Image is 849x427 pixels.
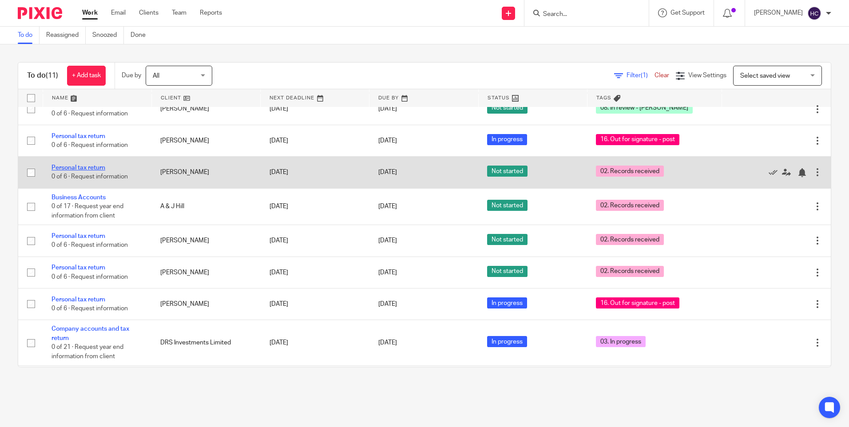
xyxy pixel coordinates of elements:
[487,200,528,211] span: Not started
[52,233,105,239] a: Personal tax return
[52,142,128,148] span: 0 of 6 · Request information
[52,133,105,139] a: Personal tax return
[82,8,98,17] a: Work
[151,188,260,225] td: A & J Hill
[52,274,128,280] span: 0 of 6 · Request information
[18,27,40,44] a: To do
[261,320,369,366] td: [DATE]
[151,320,260,366] td: DRS Investments Limited
[52,111,128,117] span: 0 of 6 · Request information
[52,165,105,171] a: Personal tax return
[151,257,260,288] td: [PERSON_NAME]
[52,265,105,271] a: Personal tax return
[627,72,655,79] span: Filter
[261,188,369,225] td: [DATE]
[92,27,124,44] a: Snoozed
[139,8,159,17] a: Clients
[46,27,86,44] a: Reassigned
[487,297,527,308] span: In progress
[670,10,705,16] span: Get Support
[261,225,369,257] td: [DATE]
[18,7,62,19] img: Pixie
[378,340,397,346] span: [DATE]
[151,125,260,156] td: [PERSON_NAME]
[487,266,528,277] span: Not started
[378,169,397,175] span: [DATE]
[378,203,397,210] span: [DATE]
[261,93,369,125] td: [DATE]
[807,6,821,20] img: svg%3E
[596,266,664,277] span: 02. Records received
[596,234,664,245] span: 02. Records received
[151,225,260,257] td: [PERSON_NAME]
[52,174,128,180] span: 0 of 6 · Request information
[172,8,186,17] a: Team
[261,125,369,156] td: [DATE]
[542,11,622,19] input: Search
[596,95,611,100] span: Tags
[378,269,397,276] span: [DATE]
[153,73,159,79] span: All
[200,8,222,17] a: Reports
[151,93,260,125] td: [PERSON_NAME]
[122,71,141,80] p: Due by
[596,103,693,114] span: 08. In review - [PERSON_NAME]
[151,157,260,188] td: [PERSON_NAME]
[487,166,528,177] span: Not started
[261,157,369,188] td: [DATE]
[52,242,128,249] span: 0 of 6 · Request information
[27,71,58,80] h1: To do
[111,8,126,17] a: Email
[261,366,369,411] td: [DATE]
[596,336,646,347] span: 03. In progress
[151,366,260,411] td: [PERSON_NAME] Lettings Limited
[67,66,106,86] a: + Add task
[378,237,397,244] span: [DATE]
[487,336,527,347] span: In progress
[46,72,58,79] span: (11)
[52,326,129,341] a: Company accounts and tax return
[596,134,679,145] span: 16. Out for signature - post
[131,27,152,44] a: Done
[378,138,397,144] span: [DATE]
[740,73,790,79] span: Select saved view
[655,72,669,79] a: Clear
[769,168,782,177] a: Mark as done
[596,297,679,308] span: 16. Out for signature - post
[151,289,260,320] td: [PERSON_NAME]
[378,106,397,112] span: [DATE]
[52,194,106,201] a: Business Accounts
[261,257,369,288] td: [DATE]
[754,8,803,17] p: [PERSON_NAME]
[261,289,369,320] td: [DATE]
[688,72,726,79] span: View Settings
[378,301,397,307] span: [DATE]
[52,305,128,312] span: 0 of 6 · Request information
[52,203,123,219] span: 0 of 17 · Request year end information from client
[487,103,528,114] span: Not started
[487,234,528,245] span: Not started
[52,297,105,303] a: Personal tax return
[596,200,664,211] span: 02. Records received
[641,72,648,79] span: (1)
[52,344,123,360] span: 0 of 21 · Request year end information from client
[596,166,664,177] span: 02. Records received
[487,134,527,145] span: In progress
